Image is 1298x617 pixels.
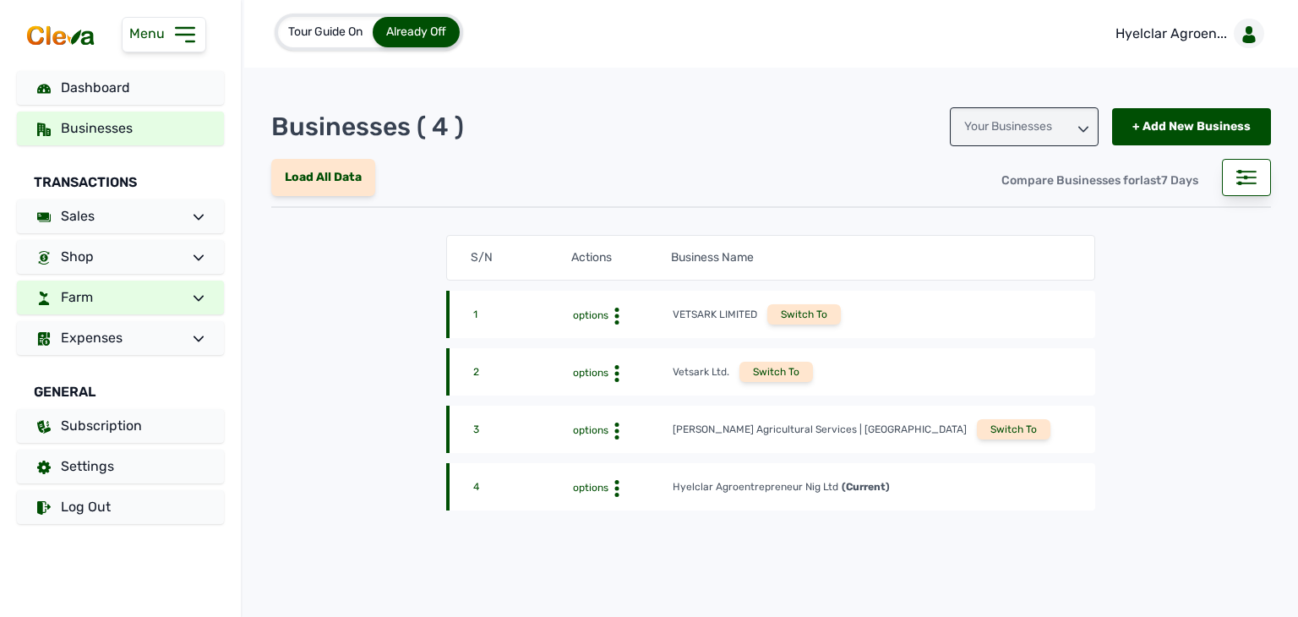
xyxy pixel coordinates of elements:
[24,24,98,47] img: cleva_logo.png
[271,112,464,142] p: Businesses ( 4 )
[61,208,95,224] span: Sales
[61,79,130,96] span: Dashboard
[17,409,224,443] a: Subscription
[1140,173,1161,188] span: last
[129,25,172,41] span: Menu
[285,170,362,184] span: Load All Data
[1112,108,1271,145] div: + Add New Business
[61,458,114,474] span: Settings
[17,199,224,233] a: Sales
[673,308,757,321] div: VETSARK LIMITED
[61,248,94,265] span: Shop
[61,289,93,305] span: Farm
[1115,24,1227,44] p: Hyelclar Agroen...
[573,482,608,494] span: options
[61,120,133,136] span: Businesses
[671,249,1071,266] div: Business Name
[838,481,890,493] span: (Current)
[61,330,123,346] span: Expenses
[573,309,608,321] span: options
[988,162,1212,199] div: Compare Businesses for 7 Days
[61,418,142,434] span: Subscription
[471,249,570,266] div: S/N
[473,423,573,440] div: 3
[573,367,608,379] span: options
[473,480,573,497] div: 4
[1102,10,1271,57] a: Hyelclar Agroen...
[571,249,671,266] div: Actions
[977,419,1050,440] div: Switch To
[739,362,813,382] div: Switch To
[673,423,967,436] div: [PERSON_NAME] Agricultural Services | [GEOGRAPHIC_DATA]
[17,240,224,274] a: Shop
[386,25,446,39] span: Already Off
[17,281,224,314] a: Farm
[17,112,224,145] a: Businesses
[17,321,224,355] a: Expenses
[950,107,1099,146] div: Your Businesses
[473,308,573,325] div: 1
[288,25,363,39] span: Tour Guide On
[17,152,224,199] div: Transactions
[673,480,838,494] div: Hyelclar Agroentrepreneur Nig Ltd
[17,71,224,105] a: Dashboard
[61,499,111,515] span: Log Out
[573,424,608,436] span: options
[767,304,841,325] div: Switch To
[17,450,224,483] a: Settings
[673,365,729,379] div: Vetsark Ltd.
[17,362,224,409] div: General
[473,365,573,382] div: 2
